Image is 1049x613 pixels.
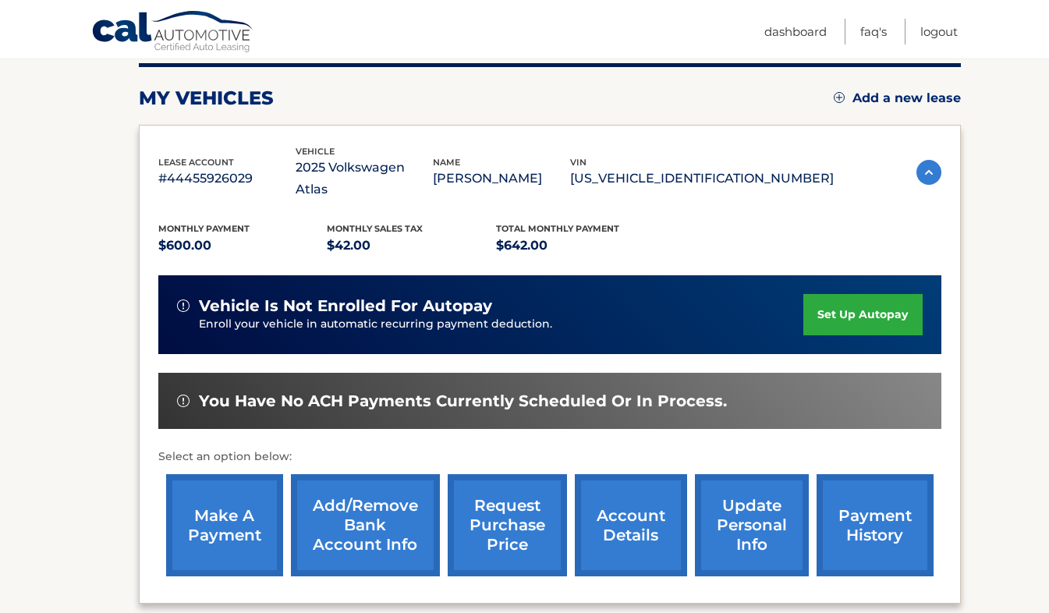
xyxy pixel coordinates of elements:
span: lease account [158,157,234,168]
p: 2025 Volkswagen Atlas [296,157,433,200]
a: Add/Remove bank account info [291,474,440,576]
span: name [433,157,460,168]
p: Select an option below: [158,448,941,466]
a: Add a new lease [834,90,961,106]
span: vehicle [296,146,335,157]
a: update personal info [695,474,809,576]
p: [US_VEHICLE_IDENTIFICATION_NUMBER] [570,168,834,190]
a: set up autopay [803,294,922,335]
span: You have no ACH payments currently scheduled or in process. [199,392,727,411]
span: vehicle is not enrolled for autopay [199,296,492,316]
a: Logout [920,19,958,44]
p: [PERSON_NAME] [433,168,570,190]
span: vin [570,157,587,168]
p: $42.00 [327,235,496,257]
img: alert-white.svg [177,299,190,312]
a: FAQ's [860,19,887,44]
img: alert-white.svg [177,395,190,407]
p: #44455926029 [158,168,296,190]
span: Total Monthly Payment [496,223,619,234]
span: Monthly sales Tax [327,223,423,234]
p: Enroll your vehicle in automatic recurring payment deduction. [199,316,804,333]
h2: my vehicles [139,87,274,110]
a: request purchase price [448,474,567,576]
p: $600.00 [158,235,328,257]
img: add.svg [834,92,845,103]
a: Cal Automotive [91,10,255,55]
a: account details [575,474,687,576]
img: accordion-active.svg [916,160,941,185]
p: $642.00 [496,235,665,257]
a: payment history [817,474,934,576]
a: make a payment [166,474,283,576]
a: Dashboard [764,19,827,44]
span: Monthly Payment [158,223,250,234]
